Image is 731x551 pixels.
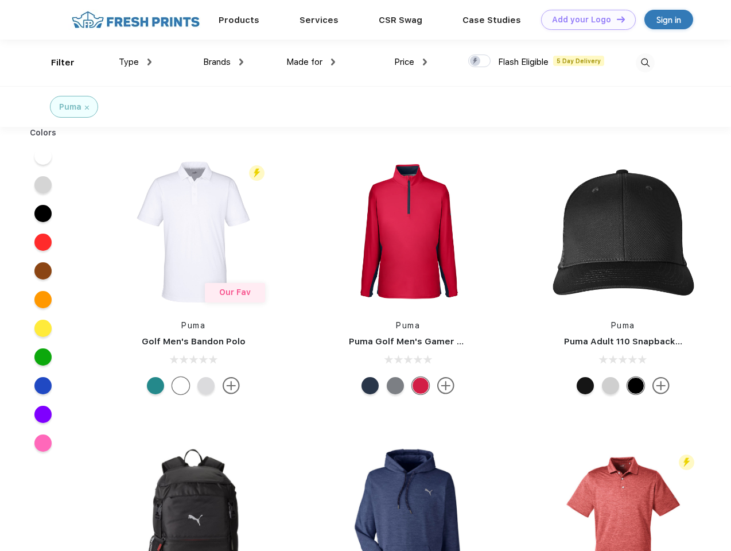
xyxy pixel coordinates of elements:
[394,57,414,67] span: Price
[387,377,404,394] div: Quiet Shade
[142,336,246,347] a: Golf Men's Bandon Polo
[249,165,265,181] img: flash_active_toggle.svg
[379,15,422,25] a: CSR Swag
[197,377,215,394] div: High Rise
[396,321,420,330] a: Puma
[361,377,379,394] div: Navy Blazer
[602,377,619,394] div: Quarry Brt Whit
[652,377,670,394] img: more.svg
[85,106,89,110] img: filter_cancel.svg
[577,377,594,394] div: Pma Blk with Pma Blk
[331,59,335,65] img: dropdown.png
[147,59,151,65] img: dropdown.png
[51,56,75,69] div: Filter
[611,321,635,330] a: Puma
[223,377,240,394] img: more.svg
[349,336,530,347] a: Puma Golf Men's Gamer Golf Quarter-Zip
[679,455,694,470] img: flash_active_toggle.svg
[68,10,203,30] img: fo%20logo%202.webp
[59,101,81,113] div: Puma
[219,15,259,25] a: Products
[636,53,655,72] img: desktop_search.svg
[172,377,189,394] div: Bright White
[219,288,251,297] span: Our Fav
[147,377,164,394] div: Green Lagoon
[203,57,231,67] span: Brands
[547,156,699,308] img: func=resize&h=266
[656,13,681,26] div: Sign in
[300,15,339,25] a: Services
[181,321,205,330] a: Puma
[553,56,604,66] span: 5 Day Delivery
[239,59,243,65] img: dropdown.png
[286,57,322,67] span: Made for
[437,377,454,394] img: more.svg
[21,127,65,139] div: Colors
[117,156,270,308] img: func=resize&h=266
[552,15,611,25] div: Add your Logo
[119,57,139,67] span: Type
[644,10,693,29] a: Sign in
[617,16,625,22] img: DT
[627,377,644,394] div: Pma Blk Pma Blk
[423,59,427,65] img: dropdown.png
[498,57,549,67] span: Flash Eligible
[412,377,429,394] div: Ski Patrol
[332,156,484,308] img: func=resize&h=266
